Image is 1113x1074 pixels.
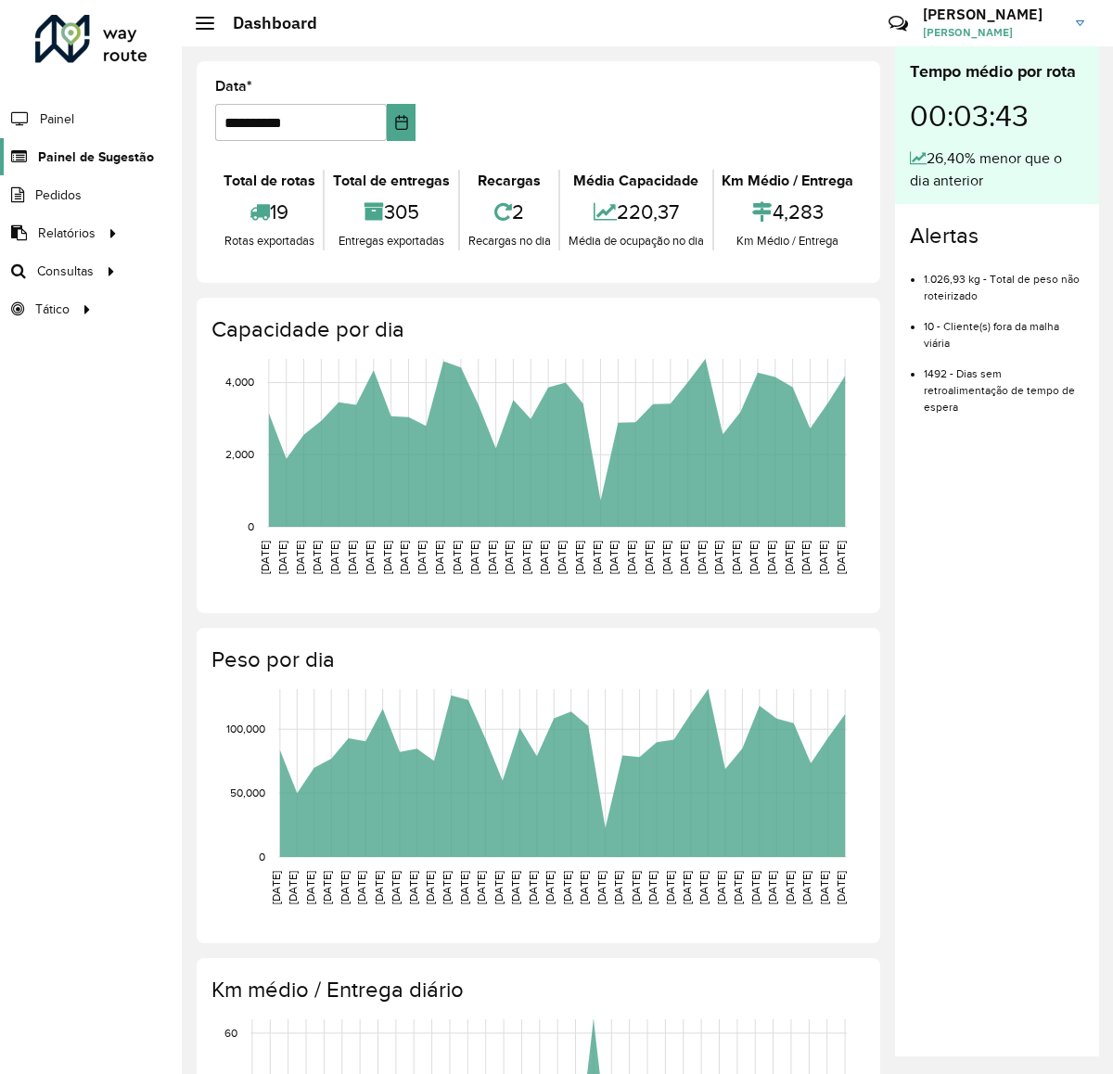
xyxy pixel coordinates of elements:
text: [DATE] [643,541,655,574]
text: [DATE] [712,541,724,574]
h4: Alertas [910,223,1084,249]
h3: [PERSON_NAME] [923,6,1062,23]
span: Painel [40,109,74,129]
text: [DATE] [612,871,624,904]
text: [DATE] [441,871,453,904]
text: [DATE] [573,541,585,574]
span: Consultas [37,262,94,281]
text: [DATE] [346,541,358,574]
text: 0 [248,520,254,532]
div: 4,283 [719,192,857,232]
button: Choose Date [387,104,416,141]
text: [DATE] [509,871,521,904]
text: 4,000 [225,377,254,389]
span: Relatórios [38,224,96,243]
text: [DATE] [328,541,340,574]
li: 10 - Cliente(s) fora da malha viária [924,304,1084,352]
text: [DATE] [765,541,777,574]
text: [DATE] [424,871,436,904]
text: [DATE] [416,541,428,574]
text: [DATE] [835,541,847,574]
text: [DATE] [398,541,410,574]
li: 1492 - Dias sem retroalimentação de tempo de espera [924,352,1084,416]
text: [DATE] [339,871,351,904]
text: [DATE] [625,541,637,574]
div: Km Médio / Entrega [719,170,857,192]
a: Contato Rápido [878,4,918,44]
text: [DATE] [493,871,505,904]
text: [DATE] [475,871,487,904]
text: [DATE] [660,541,672,574]
text: [DATE] [503,541,515,574]
text: [DATE] [294,541,306,574]
div: Entregas exportadas [329,232,453,250]
text: [DATE] [311,541,323,574]
div: Recargas no dia [465,232,554,250]
div: Média Capacidade [565,170,707,192]
div: 305 [329,192,453,232]
text: [DATE] [595,871,608,904]
span: Tático [35,300,70,319]
text: [DATE] [561,871,573,904]
text: [DATE] [715,871,727,904]
span: Pedidos [35,185,82,205]
text: [DATE] [390,871,402,904]
h2: Dashboard [214,13,317,33]
div: Tempo médio por rota [910,59,1084,84]
text: [DATE] [784,871,796,904]
text: [DATE] [458,871,470,904]
text: [DATE] [608,541,620,574]
text: [DATE] [835,871,847,904]
text: 60 [224,1027,237,1039]
div: 19 [220,192,318,232]
h4: Km médio / Entrega diário [211,977,862,1004]
div: 00:03:43 [910,84,1084,147]
text: 50,000 [230,786,265,799]
text: 0 [259,850,265,863]
text: [DATE] [287,871,299,904]
text: [DATE] [681,871,693,904]
text: [DATE] [696,541,708,574]
text: [DATE] [407,871,419,904]
text: [DATE] [646,871,659,904]
div: Total de entregas [329,170,453,192]
text: [DATE] [520,541,532,574]
text: [DATE] [664,871,676,904]
text: [DATE] [364,541,376,574]
h4: Peso por dia [211,646,862,673]
text: [DATE] [818,871,830,904]
div: 2 [465,192,554,232]
div: Recargas [465,170,554,192]
text: [DATE] [468,541,480,574]
text: [DATE] [730,541,742,574]
text: [DATE] [276,541,288,574]
li: 1.026,93 kg - Total de peso não roteirizado [924,257,1084,304]
text: [DATE] [304,871,316,904]
text: [DATE] [381,541,393,574]
text: [DATE] [556,541,568,574]
text: [DATE] [630,871,642,904]
text: [DATE] [732,871,744,904]
text: [DATE] [817,541,829,574]
text: [DATE] [270,871,282,904]
text: [DATE] [800,871,812,904]
label: Data [215,75,252,97]
div: 220,37 [565,192,707,232]
text: 2,000 [225,448,254,460]
text: [DATE] [544,871,556,904]
div: Rotas exportadas [220,232,318,250]
text: [DATE] [800,541,812,574]
div: 26,40% menor que o dia anterior [910,147,1084,192]
text: [DATE] [766,871,778,904]
text: [DATE] [578,871,590,904]
text: [DATE] [321,871,333,904]
text: [DATE] [697,871,710,904]
text: [DATE] [783,541,795,574]
text: [DATE] [678,541,690,574]
text: [DATE] [451,541,463,574]
text: [DATE] [355,871,367,904]
text: [DATE] [486,541,498,574]
text: [DATE] [373,871,385,904]
div: Média de ocupação no dia [565,232,707,250]
div: Total de rotas [220,170,318,192]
